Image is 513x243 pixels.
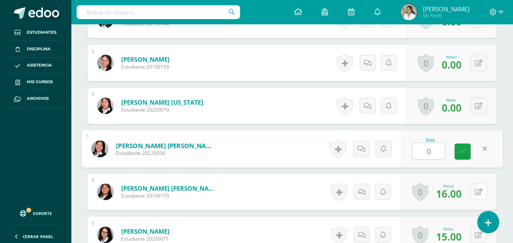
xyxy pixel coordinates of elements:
[97,184,114,200] img: d6c89f73052d1da239aa334bf20a6ae7.png
[10,202,62,222] a: Soporte
[6,41,65,58] a: Disciplina
[418,54,434,72] a: 0
[6,24,65,41] a: Estudiantes
[27,62,52,69] span: Asistencia
[442,97,461,103] div: Nota:
[121,106,203,113] span: Estudiante 20220019
[121,235,170,242] span: Estudiante 20250071
[121,98,203,106] a: [PERSON_NAME] [US_STATE]
[436,183,461,189] div: Nota:
[412,138,449,142] div: Nota
[412,183,428,201] a: 0
[121,192,219,199] span: Estudiante 20190170
[442,58,461,71] span: 0.00
[23,234,54,239] span: Cerrar panel
[121,227,170,235] a: [PERSON_NAME]
[116,141,216,150] a: [PERSON_NAME] [PERSON_NAME]
[436,187,461,200] span: 16.00
[423,5,470,13] span: [PERSON_NAME]
[27,79,53,85] span: Mis cursos
[97,227,114,243] img: 72973b8a6c5ddedfb114801b57db931e.png
[442,101,461,114] span: 0.00
[423,12,470,19] span: Mi Perfil
[77,5,240,19] input: Busca un usuario...
[412,143,445,159] input: 0-20.0
[6,58,65,74] a: Asistencia
[27,46,51,52] span: Disciplina
[442,54,461,60] div: Nota:
[6,74,65,90] a: Mis cursos
[436,226,461,232] div: Nota:
[97,55,114,71] img: 53c5da0f4b5b1c5426a4183bb0523844.png
[6,90,65,107] a: Archivos
[33,211,52,216] span: Soporte
[121,63,170,70] span: Estudiante 20190150
[91,140,108,157] img: 7f2244263078374503be24be9b9cf0bc.png
[401,4,417,20] img: 72579b7130a5826b0bbff5ce12d86292.png
[121,184,219,192] a: [PERSON_NAME] [PERSON_NAME]
[27,95,49,102] span: Archivos
[121,55,170,63] a: [PERSON_NAME]
[27,29,56,36] span: Estudiantes
[116,150,216,157] span: Estudiante 20220036
[418,97,434,115] a: 0
[97,98,114,114] img: 2a5461c2fc248b318202fdef91de8de4.png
